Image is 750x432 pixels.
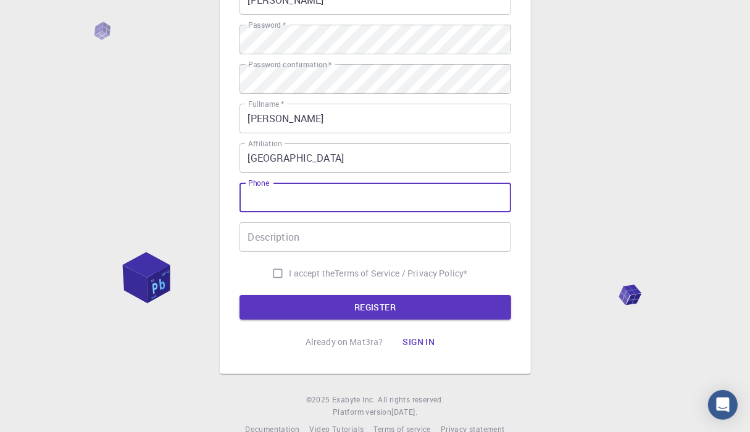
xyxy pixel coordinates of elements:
span: I accept the [290,267,335,280]
button: Sign in [393,330,444,354]
a: Exabyte Inc. [332,394,375,406]
label: Fullname [248,99,284,109]
p: Terms of Service / Privacy Policy * [335,267,467,280]
a: Terms of Service / Privacy Policy* [335,267,467,280]
span: All rights reserved. [378,394,444,406]
label: Phone [248,178,269,188]
label: Affiliation [248,138,281,149]
p: Already on Mat3ra? [306,336,383,348]
a: [DATE]. [391,406,417,418]
label: Password [248,20,286,30]
span: Exabyte Inc. [332,394,375,404]
span: [DATE] . [391,407,417,417]
span: © 2025 [306,394,332,406]
span: Platform version [333,406,391,418]
div: Open Intercom Messenger [708,390,738,420]
button: REGISTER [240,295,511,320]
label: Password confirmation [248,59,331,70]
